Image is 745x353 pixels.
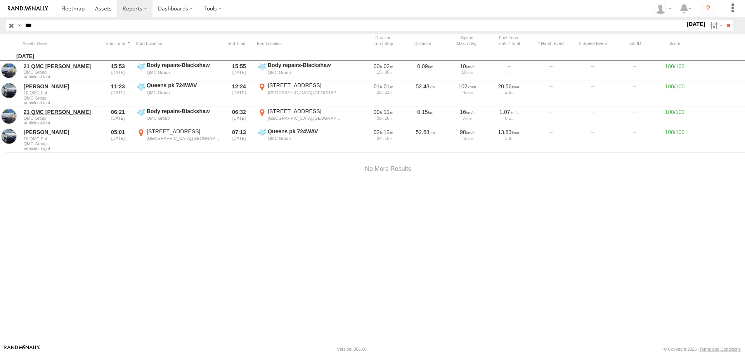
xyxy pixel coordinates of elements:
span: 09 [377,116,383,121]
div: Click to Sort [103,41,133,46]
a: View Asset in Asset Management [1,108,17,124]
div: Queens pk 724WAV [147,82,220,89]
a: 21 QMC [PERSON_NAME] [24,108,99,115]
label: [DATE] [685,20,707,28]
span: 10 [385,136,392,141]
span: 02 [384,63,393,69]
div: QMC Group [147,70,220,75]
div: QMC Group [147,115,220,121]
div: 11:23 [DATE] [103,82,133,106]
span: QMC Group [24,96,99,100]
a: 10 QMC Pat [24,136,99,141]
label: Click to View Event Location [257,82,342,106]
div: 100/100 [657,82,692,106]
span: QMC Group [24,70,99,74]
label: Click to View Event Location [136,62,221,80]
label: Click to View Event Location [257,62,342,80]
div: 100/100 [657,108,692,126]
div: Version: 306.00 [337,347,367,351]
label: Search Query [16,20,23,31]
a: Terms and Conditions [700,347,741,351]
span: 20 [385,116,392,121]
div: 3.8 [491,136,527,141]
div: 43 [449,136,485,141]
div: 100/100 [657,62,692,80]
div: 20.56 [491,83,527,90]
div: [GEOGRAPHIC_DATA],[GEOGRAPHIC_DATA] [268,90,341,95]
div: 10 [449,63,485,70]
div: Click to Sort [23,41,100,46]
label: Search Filter Options [707,20,724,31]
span: 01 [374,83,382,90]
div: 52.68 [406,128,445,152]
span: 12 [384,129,393,135]
a: View Asset in Asset Management [1,83,17,98]
div: 0.1 [491,116,527,121]
span: 00 [374,109,382,115]
div: QMC Group [268,70,341,75]
div: 15:55 [DATE] [224,62,254,80]
div: 0.09 [406,62,445,80]
div: [GEOGRAPHIC_DATA],[GEOGRAPHIC_DATA] [147,136,220,141]
div: 0.15 [406,108,445,126]
label: Click to View Event Location [136,128,221,152]
div: 7 [449,116,485,121]
div: 05:01 [DATE] [103,128,133,152]
div: Body repairs-Blackshaw [147,62,220,69]
div: QMC Group [147,90,220,95]
div: 12:24 [DATE] [224,82,254,106]
div: Score [657,41,692,46]
label: Click to View Event Location [136,82,221,106]
div: © Copyright 2025 - [664,347,741,351]
label: Click to View Event Location [257,108,342,126]
span: QMC Group [24,116,99,121]
div: 13.83 [491,129,527,136]
div: [STREET_ADDRESS] [268,82,341,89]
a: Visit our Website [4,345,40,353]
div: Body repairs-Blackshaw [147,108,220,115]
div: Body repairs-Blackshaw [268,62,341,69]
span: 21 [385,90,392,95]
div: [690s] 20/08/2025 06:21 - 20/08/2025 06:32 [365,108,402,115]
div: 06:32 [DATE] [224,108,254,126]
div: [PERSON_NAME] [24,129,99,136]
div: 06:21 [DATE] [103,108,133,126]
label: Click to View Event Location [136,108,221,126]
div: [STREET_ADDRESS] [147,128,220,135]
div: [3673s] 20/08/2025 11:23 - 20/08/2025 12:24 [365,83,402,90]
div: [GEOGRAPHIC_DATA],[GEOGRAPHIC_DATA] [268,115,341,121]
span: 00 [385,70,392,74]
span: 02 [374,129,382,135]
i: ? [702,2,714,15]
div: [STREET_ADDRESS] [268,108,341,115]
div: Click to Sort [406,41,445,46]
span: 15 [377,70,383,74]
div: 15:53 [DATE] [103,62,133,80]
div: [PERSON_NAME] [24,83,99,90]
span: 00 [374,63,382,69]
span: Filter Results to this Group [24,121,99,125]
a: 10 QMC Pat [24,90,99,95]
a: View Asset in Asset Management [1,63,17,78]
span: Filter Results to this Group [24,100,99,105]
div: 102 [449,83,485,90]
div: 07:13 [DATE] [224,128,254,152]
img: rand-logo.svg [8,6,48,11]
span: 11 [384,109,393,115]
div: 52.43 [406,82,445,106]
div: Job ID [615,41,654,46]
span: QMC Group [24,141,99,146]
div: [152s] 20/08/2025 15:53 - 20/08/2025 15:55 [365,63,402,70]
div: Jayden Tizzone [652,3,674,14]
div: [7934s] 20/08/2025 05:01 - 20/08/2025 07:13 [365,129,402,136]
label: Click to View Event Location [257,128,342,152]
a: View Asset in Asset Management [1,129,17,144]
div: Click to Sort [224,41,254,46]
div: 98 [449,129,485,136]
div: 16 [449,108,485,115]
div: 46 [449,90,485,95]
div: 2.6 [491,90,527,95]
span: 01 [384,83,393,90]
span: Filter Results to this Group [24,74,99,79]
span: 20 [377,90,383,95]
